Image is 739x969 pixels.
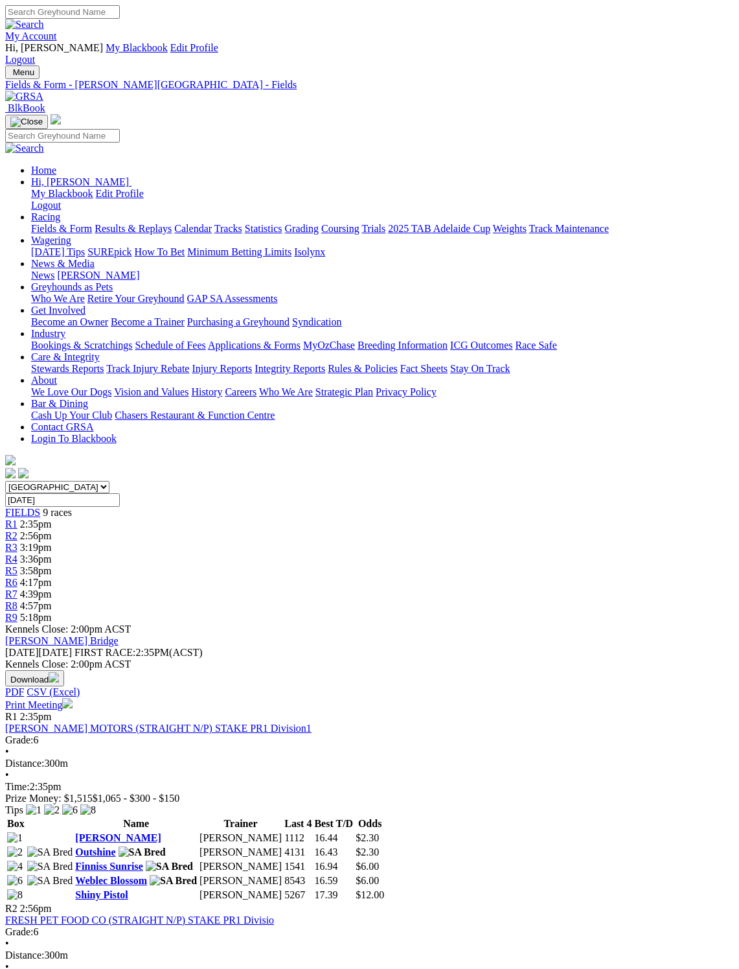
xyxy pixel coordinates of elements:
[5,519,17,530] a: R1
[191,386,222,397] a: History
[187,293,278,304] a: GAP SA Assessments
[31,246,734,258] div: Wagering
[31,293,85,304] a: Who We Are
[5,600,17,611] a: R8
[20,554,52,565] span: 3:36pm
[5,758,734,769] div: 300m
[5,542,17,553] a: R3
[7,832,23,844] img: 1
[57,270,139,281] a: [PERSON_NAME]
[5,5,120,19] input: Search
[199,832,282,845] td: [PERSON_NAME]
[5,577,17,588] span: R6
[31,235,71,246] a: Wagering
[27,875,73,887] img: SA Bred
[44,804,60,816] img: 2
[208,340,301,351] a: Applications & Forms
[313,832,354,845] td: 16.44
[5,54,35,65] a: Logout
[388,223,490,234] a: 2025 TAB Adelaide Cup
[358,340,448,351] a: Breeding Information
[5,781,734,793] div: 2:35pm
[313,817,354,830] th: Best T/D
[5,612,17,623] span: R9
[31,375,57,386] a: About
[5,507,40,518] a: FIELDS
[31,433,117,444] a: Login To Blackbook
[5,455,16,465] img: logo-grsa-white.png
[313,860,354,873] td: 16.94
[5,493,120,507] input: Select date
[356,846,379,858] span: $2.30
[20,612,52,623] span: 5:18pm
[26,804,41,816] img: 1
[49,672,59,683] img: download.svg
[5,926,34,937] span: Grade:
[5,589,17,600] span: R7
[5,686,734,698] div: Download
[255,363,325,374] a: Integrity Reports
[62,804,78,816] img: 6
[31,176,129,187] span: Hi, [PERSON_NAME]
[5,746,9,757] span: •
[5,723,312,734] a: [PERSON_NAME] MOTORS (STRAIGHT N/P) STAKE PR1 Division1
[31,188,93,199] a: My Blackbook
[313,889,354,902] td: 17.39
[5,530,17,541] a: R2
[20,711,52,722] span: 2:35pm
[31,363,104,374] a: Stewards Reports
[31,246,85,257] a: [DATE] Tips
[114,386,188,397] a: Vision and Values
[31,351,100,362] a: Care & Integrity
[80,804,96,816] img: 8
[7,818,25,829] span: Box
[31,211,60,222] a: Racing
[5,565,17,576] a: R5
[75,889,128,900] a: Shiny Pistol
[284,846,312,859] td: 4131
[75,861,142,872] a: Finniss Sunrise
[5,950,734,961] div: 300m
[27,846,73,858] img: SA Bred
[5,781,30,792] span: Time:
[5,91,43,102] img: GRSA
[376,386,437,397] a: Privacy Policy
[199,874,282,887] td: [PERSON_NAME]
[31,270,734,281] div: News & Media
[5,102,45,113] a: BlkBook
[493,223,527,234] a: Weights
[5,143,44,154] img: Search
[5,19,44,30] img: Search
[20,542,52,553] span: 3:19pm
[315,386,373,397] a: Strategic Plan
[5,65,40,79] button: Toggle navigation
[150,875,197,887] img: SA Bred
[5,554,17,565] a: R4
[8,102,45,113] span: BlkBook
[74,647,203,658] span: 2:35PM(ACST)
[106,42,168,53] a: My Blackbook
[31,200,61,211] a: Logout
[450,363,510,374] a: Stay On Track
[111,316,185,327] a: Become a Trainer
[20,530,52,541] span: 2:56pm
[43,507,72,518] span: 9 races
[245,223,282,234] a: Statistics
[31,386,111,397] a: We Love Our Dogs
[51,114,61,124] img: logo-grsa-white.png
[75,875,147,886] a: Weblec Blossom
[31,293,734,305] div: Greyhounds as Pets
[5,686,24,697] a: PDF
[31,398,88,409] a: Bar & Dining
[361,223,385,234] a: Trials
[5,950,44,961] span: Distance:
[31,258,95,269] a: News & Media
[31,223,92,234] a: Fields & Form
[356,861,379,872] span: $6.00
[225,386,256,397] a: Careers
[31,316,108,327] a: Become an Owner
